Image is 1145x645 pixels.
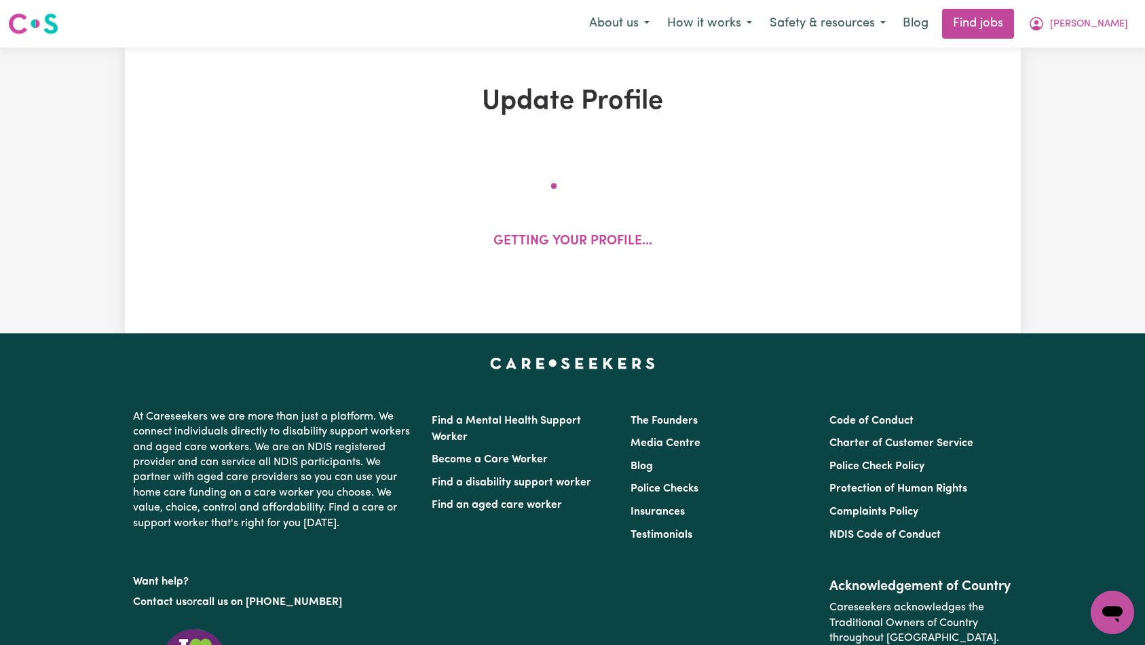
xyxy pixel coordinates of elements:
button: My Account [1019,10,1137,38]
a: Blog [631,461,653,472]
h2: Acknowledgement of Country [829,578,1012,595]
a: Protection of Human Rights [829,483,967,494]
a: Testimonials [631,530,692,540]
a: Contact us [133,597,187,608]
span: [PERSON_NAME] [1050,17,1128,32]
p: At Careseekers we are more than just a platform. We connect individuals directly to disability su... [133,404,415,536]
a: Police Checks [631,483,698,494]
a: Careseekers home page [490,358,655,369]
h1: Update Profile [282,86,863,118]
iframe: Button to launch messaging window [1091,591,1134,634]
a: Become a Care Worker [432,454,548,465]
a: Find jobs [942,9,1014,39]
button: How it works [658,10,761,38]
a: Media Centre [631,438,700,449]
p: or [133,589,415,615]
a: Find an aged care worker [432,500,562,511]
a: The Founders [631,416,698,426]
button: About us [580,10,658,38]
a: Blog [895,9,937,39]
img: Careseekers logo [8,12,58,36]
a: Careseekers logo [8,8,58,39]
a: Find a Mental Health Support Worker [432,416,581,443]
p: Getting your profile... [493,232,652,252]
a: Police Check Policy [829,461,924,472]
p: Want help? [133,569,415,589]
a: Charter of Customer Service [829,438,973,449]
a: NDIS Code of Conduct [829,530,941,540]
a: Code of Conduct [829,416,914,426]
a: call us on [PHONE_NUMBER] [197,597,342,608]
a: Find a disability support worker [432,477,591,488]
button: Safety & resources [761,10,895,38]
a: Complaints Policy [829,506,918,517]
a: Insurances [631,506,685,517]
